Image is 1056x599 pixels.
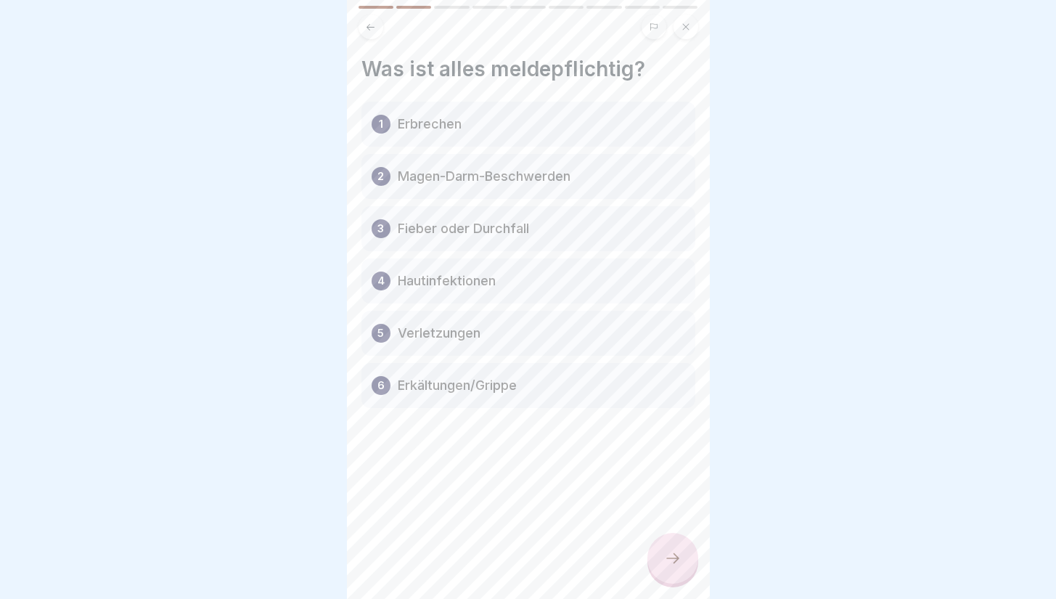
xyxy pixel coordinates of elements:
[398,220,529,237] p: Fieber oder Durchfall
[398,272,496,290] p: Hautinfektionen
[398,115,462,133] p: Erbrechen
[361,57,695,81] h4: Was ist alles meldepflichtig?
[398,377,517,394] p: Erkältungen/Grippe
[377,220,384,237] p: 3
[377,168,384,185] p: 2
[379,115,383,133] p: 1
[377,272,385,290] p: 4
[377,377,385,394] p: 6
[398,325,480,342] p: Verletzungen
[377,325,384,342] p: 5
[398,168,570,185] p: Magen-Darm-Beschwerden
